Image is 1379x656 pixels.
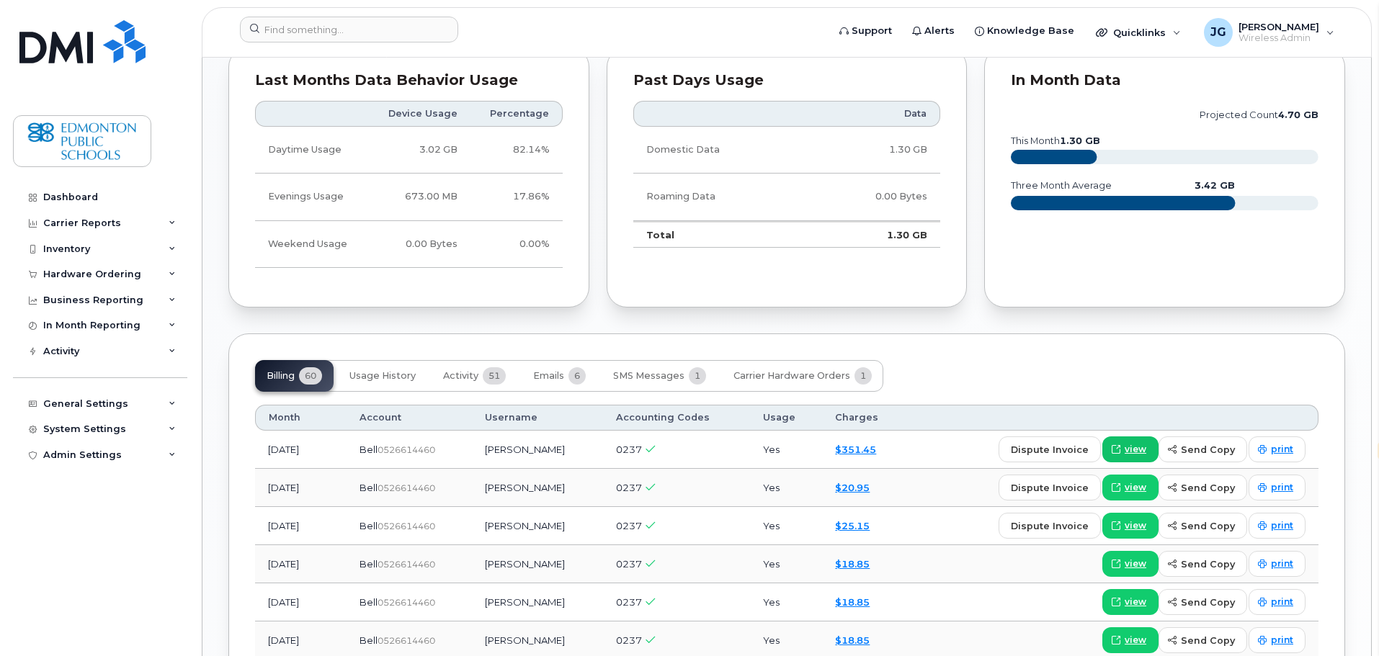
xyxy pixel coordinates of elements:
th: Device Usage [368,101,470,127]
span: print [1271,481,1293,494]
td: 82.14% [470,127,563,174]
span: send copy [1181,634,1235,647]
td: Yes [750,545,822,583]
a: print [1249,627,1306,653]
td: [PERSON_NAME] [472,469,602,507]
tr: Friday from 6:00pm to Monday 8:00am [255,221,563,268]
td: Total [633,221,805,248]
td: 1.30 GB [805,127,940,174]
span: Bell [360,634,378,646]
span: Usage History [349,370,416,382]
span: 0237 [616,520,642,531]
span: print [1271,634,1293,647]
span: print [1271,443,1293,456]
button: send copy [1159,475,1247,500]
span: Bell [360,520,378,531]
div: Last Months Data Behavior Usage [255,73,563,88]
span: 0237 [616,634,642,646]
span: Activity [443,370,478,382]
span: view [1125,596,1146,608]
span: 0526614460 [378,559,435,570]
th: Percentage [470,101,563,127]
span: 0526614460 [378,521,435,531]
td: [DATE] [255,431,347,469]
td: 0.00 Bytes [805,174,940,220]
button: dispute invoice [999,513,1101,539]
td: [DATE] [255,583,347,621]
span: send copy [1181,557,1235,571]
td: [PERSON_NAME] [472,431,602,469]
a: $25.15 [835,520,870,531]
td: 1.30 GB [805,221,940,248]
a: print [1249,589,1306,615]
td: [DATE] [255,507,347,545]
td: 0.00% [470,221,563,268]
span: 0237 [616,444,642,455]
span: Emails [533,370,564,382]
input: Find something... [240,17,458,42]
span: 1 [689,367,706,385]
span: JG [1210,24,1226,41]
th: Data [805,101,940,127]
a: view [1102,436,1159,462]
span: print [1271,519,1293,532]
span: 0237 [616,482,642,493]
td: 17.86% [470,174,563,220]
span: view [1125,634,1146,647]
span: 0526614460 [378,635,435,646]
td: Yes [750,507,822,545]
th: Account [347,405,472,431]
th: Month [255,405,347,431]
a: $18.85 [835,558,870,570]
span: 0526614460 [378,597,435,608]
text: three month average [1010,180,1112,191]
td: Weekend Usage [255,221,368,268]
span: send copy [1181,596,1235,609]
a: view [1102,627,1159,653]
span: Bell [360,482,378,493]
span: Carrier Hardware Orders [733,370,850,382]
span: Support [852,24,892,38]
button: dispute invoice [999,436,1101,462]
span: 0526614460 [378,444,435,455]
td: Daytime Usage [255,127,368,174]
div: Past Days Usage [633,73,941,88]
button: send copy [1159,589,1247,615]
td: Yes [750,469,822,507]
tr: Weekdays from 6:00pm to 8:00am [255,174,563,220]
a: $351.45 [835,444,876,455]
span: Bell [360,596,378,608]
a: $18.85 [835,634,870,646]
span: 1 [854,367,872,385]
a: print [1249,436,1306,462]
td: Yes [750,583,822,621]
span: dispute invoice [1011,443,1089,457]
div: Quicklinks [1086,18,1191,47]
span: Knowledge Base [987,24,1074,38]
div: Joel Gilkey [1194,18,1344,47]
span: [PERSON_NAME] [1239,21,1319,32]
button: dispute invoice [999,475,1101,500]
a: print [1249,551,1306,577]
div: In Month Data [1011,73,1318,88]
span: Wireless Admin [1239,32,1319,44]
span: dispute invoice [1011,481,1089,495]
th: Charges [822,405,907,431]
span: view [1125,557,1146,570]
td: [DATE] [255,545,347,583]
span: print [1271,596,1293,608]
td: 3.02 GB [368,127,470,174]
th: Usage [750,405,822,431]
span: 6 [568,367,586,385]
span: print [1271,557,1293,570]
td: Domestic Data [633,127,805,174]
a: view [1102,551,1159,577]
td: 0.00 Bytes [368,221,470,268]
a: $20.95 [835,482,870,493]
button: send copy [1159,513,1247,539]
td: [PERSON_NAME] [472,583,602,621]
a: Alerts [902,17,965,45]
span: Alerts [924,24,955,38]
span: send copy [1181,519,1235,533]
tspan: 4.70 GB [1278,109,1318,120]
